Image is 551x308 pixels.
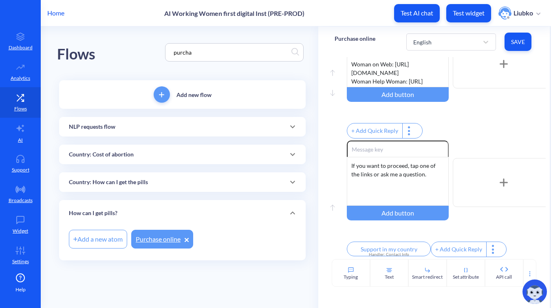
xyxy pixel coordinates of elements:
div: Add a new atom [69,230,127,249]
p: Flows [14,105,27,112]
input: Message key [347,141,449,157]
img: user photo [498,7,511,20]
div: Handler: Contact Info [352,251,426,257]
p: Analytics [11,75,30,82]
p: Home [47,8,64,18]
div: + Add Quick Reply [347,123,402,138]
div: Set attribute [453,273,479,281]
p: Add new flow [176,90,212,99]
button: Test widget [446,4,491,22]
div: Typing [344,273,358,281]
p: Broadcasts [9,197,33,204]
img: copilot-icon.svg [522,279,547,304]
div: NLP requests flow [59,117,306,136]
p: Support [12,166,29,174]
div: English [413,37,432,46]
div: Click here to go to the website 👇 Woman on Web: [URL][DOMAIN_NAME] Woman Help Woman: [URL][DOMAIN... [347,38,449,87]
input: Reply title [347,242,431,256]
span: Save [511,38,525,46]
div: How can I get pills? [59,200,306,226]
div: If you want to proceed, tap one of the links or ask me a question. [347,157,449,206]
button: Test AI chat [394,4,440,22]
p: Purchase online [335,35,375,43]
div: Add button [347,206,449,220]
div: Country: How can I get the pills [59,172,306,192]
input: Search [170,48,291,57]
button: user photoLiubko [494,6,544,20]
p: Liubko [514,9,533,18]
button: Save [505,33,531,51]
button: add [154,86,170,103]
div: Smart redirect [412,273,443,281]
p: Test AI chat [401,9,433,17]
p: Dashboard [9,44,33,51]
p: Settings [12,258,29,265]
div: Add button [347,87,449,102]
p: Country: Cost of abortion [69,150,134,159]
p: Country: How can I get the pills [69,178,148,187]
p: How can I get pills? [69,209,117,218]
div: Country: Cost of abortion [59,145,306,164]
p: AI Working Women first digital Inst (PRE-PROD) [164,9,304,17]
div: Text [385,273,394,281]
p: Test widget [453,9,485,17]
a: Purchase online [131,230,193,249]
div: API call [496,273,512,281]
span: Help [15,286,26,293]
div: + Add Quick Reply [431,242,486,257]
p: NLP requests flow [69,123,115,131]
div: Flows [57,43,95,66]
p: Widget [13,227,28,235]
p: AI [18,136,23,144]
